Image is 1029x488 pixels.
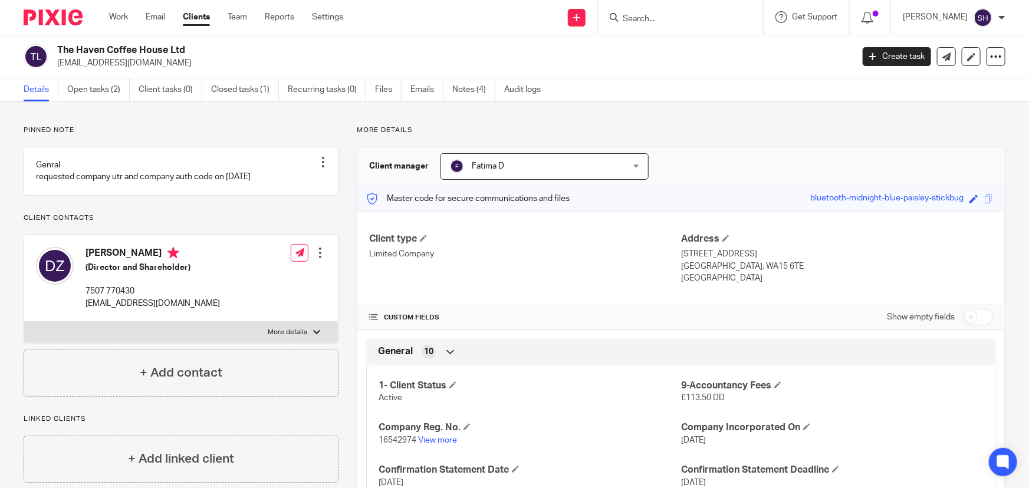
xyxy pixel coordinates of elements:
span: General [378,345,413,358]
p: More details [268,328,307,337]
img: svg%3E [974,8,992,27]
h5: (Director and Shareholder) [86,262,220,273]
h4: Company Incorporated On [681,421,984,434]
a: Email [146,11,165,23]
span: £113.50 DD [681,394,725,402]
a: Audit logs [504,78,550,101]
div: bluetooth-midnight-blue-paisley-stickbug [810,192,964,206]
a: Emails [410,78,443,101]
span: 10 [424,346,433,358]
p: [PERSON_NAME] [903,11,968,23]
h4: [PERSON_NAME] [86,247,220,262]
h4: Confirmation Statement Date [379,464,681,476]
p: [EMAIL_ADDRESS][DOMAIN_NAME] [86,298,220,309]
a: Create task [863,47,931,66]
a: Details [24,78,58,101]
h3: Client manager [369,160,429,172]
p: Pinned note [24,126,338,135]
h2: The Haven Coffee House Ltd [57,44,688,57]
i: Primary [167,247,179,259]
label: Show empty fields [887,311,955,323]
a: View more [418,436,457,444]
p: Master code for secure communications and files [366,193,570,205]
h4: Address [681,233,993,245]
a: Client tasks (0) [139,78,202,101]
p: [EMAIL_ADDRESS][DOMAIN_NAME] [57,57,845,69]
h4: + Add contact [140,364,222,382]
h4: 1- Client Status [379,380,681,392]
h4: Confirmation Statement Deadline [681,464,984,476]
p: More details [357,126,1005,135]
span: Get Support [792,13,837,21]
a: Recurring tasks (0) [288,78,366,101]
a: Open tasks (2) [67,78,130,101]
p: Limited Company [369,248,681,260]
h4: + Add linked client [128,450,234,468]
a: Closed tasks (1) [211,78,279,101]
a: Files [375,78,402,101]
span: [DATE] [681,479,706,487]
h4: Client type [369,233,681,245]
p: Client contacts [24,213,338,223]
a: Work [109,11,128,23]
img: svg%3E [450,159,464,173]
a: Notes (4) [452,78,495,101]
span: Fatima D [472,162,504,170]
span: [DATE] [681,436,706,444]
p: 7507 770430 [86,285,220,297]
h4: CUSTOM FIELDS [369,313,681,322]
span: Active [379,394,402,402]
a: Settings [312,11,343,23]
span: [DATE] [379,479,403,487]
a: Clients [183,11,210,23]
p: Linked clients [24,414,338,424]
h4: Company Reg. No. [379,421,681,434]
img: svg%3E [24,44,48,69]
h4: 9-Accountancy Fees [681,380,984,392]
a: Reports [265,11,294,23]
img: svg%3E [36,247,74,285]
p: [GEOGRAPHIC_DATA] [681,272,993,284]
a: Team [228,11,247,23]
input: Search [622,14,728,25]
p: [GEOGRAPHIC_DATA], WA15 6TE [681,261,993,272]
p: [STREET_ADDRESS] [681,248,993,260]
span: 16542974 [379,436,416,444]
img: Pixie [24,9,83,25]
